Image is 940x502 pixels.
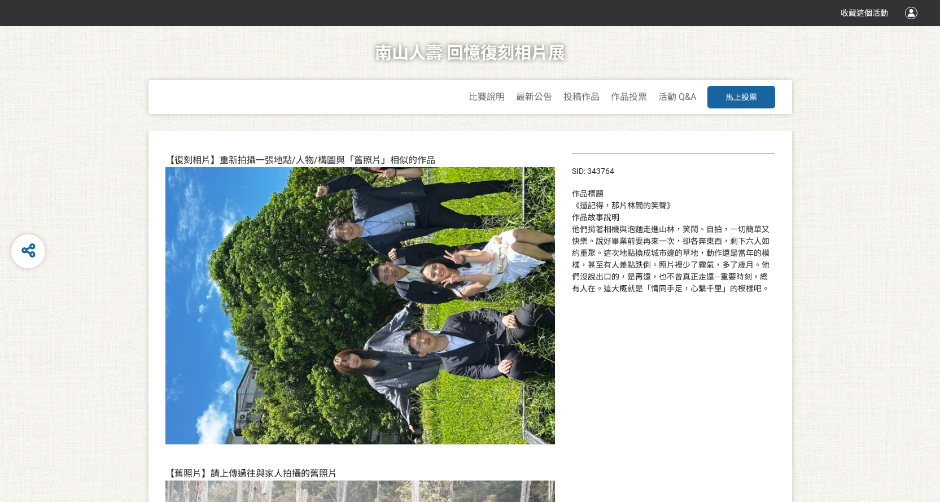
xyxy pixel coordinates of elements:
span: SID: 343764 [572,167,614,176]
h1: 南山人壽 回憶復刻相片展 [375,26,565,80]
div: 《還記得，那片林間的笑聲》 [572,200,775,212]
img: Image [165,167,555,444]
a: 比賽說明 [469,91,505,102]
a: 作品投票 [611,91,647,102]
span: 馬上投票 [725,93,757,102]
div: 他們揹著相機與泡麵走進山林，笑鬧、自拍，一切簡單又快樂。說好畢業前要再來一次，卻各奔東西，剩下六人如約重聚。這次地點換成城市邊的草地，動作還是當年的模樣，甚至有人差點跌倒。照片裡少了霧氣，多了歲... [572,224,775,295]
span: 【舊照片】請上傳過往與家人拍攝的舊照片 [165,468,337,479]
span: 作品故事說明 [572,213,619,222]
a: 最新公告 [516,91,552,102]
a: 活動 Q&A [658,91,696,102]
a: 投稿作品 [563,91,600,102]
span: 【復刻相片】重新拍攝一張地點/人物/構圖與「舊照片」相似的作品 [165,155,435,165]
span: 收藏這個活動 [841,8,888,18]
span: 作品標題 [572,189,604,198]
button: 馬上投票 [707,86,775,108]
